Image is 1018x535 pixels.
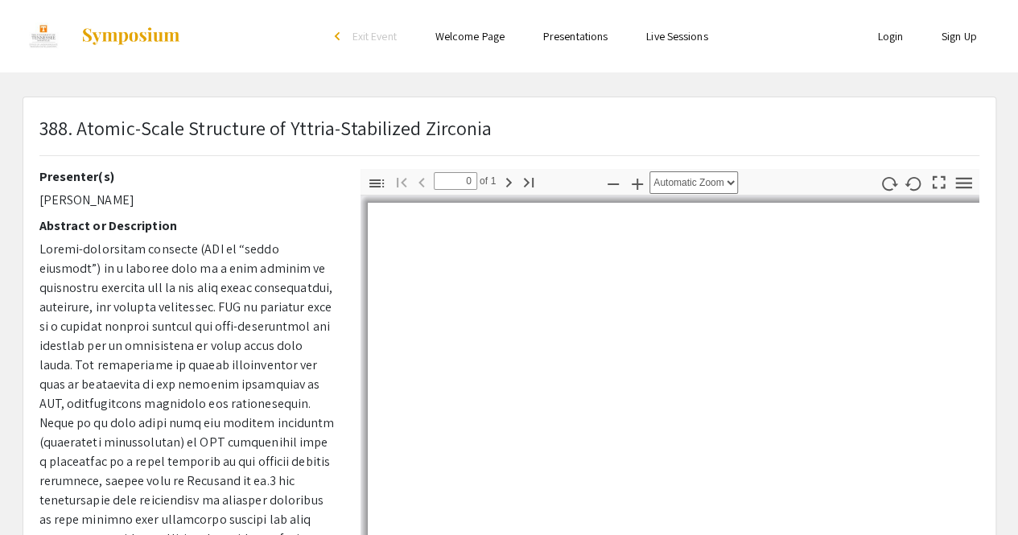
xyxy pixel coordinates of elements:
button: Next Page [495,170,522,193]
button: Go to First Page [388,170,415,193]
button: Rotate Counterclockwise [900,171,927,195]
input: Page [434,172,477,190]
button: Toggle Sidebar [363,171,390,195]
a: Sign Up [942,29,977,43]
img: EUReCA 2022 [23,16,64,56]
img: Symposium by ForagerOne [80,27,181,46]
button: Previous Page [408,170,435,193]
button: Go to Last Page [515,170,542,193]
iframe: Chat [12,463,68,523]
button: Switch to Presentation Mode [925,169,952,192]
div: arrow_back_ios [335,31,344,41]
a: Login [877,29,903,43]
p: 388. Atomic-Scale Structure of Yttria-Stabilized Zirconia [39,113,493,142]
span: of 1 [477,172,497,190]
a: Presentations [543,29,608,43]
select: Zoom [649,171,738,194]
h2: Presenter(s) [39,169,336,184]
button: Zoom In [624,171,651,195]
a: EUReCA 2022 [23,16,181,56]
button: Zoom Out [600,171,627,195]
button: Tools [950,171,977,195]
p: [PERSON_NAME] [39,191,336,210]
button: Rotate Clockwise [875,171,902,195]
span: Exit Event [352,29,397,43]
a: Live Sessions [646,29,707,43]
a: Welcome Page [435,29,505,43]
h2: Abstract or Description [39,218,336,233]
